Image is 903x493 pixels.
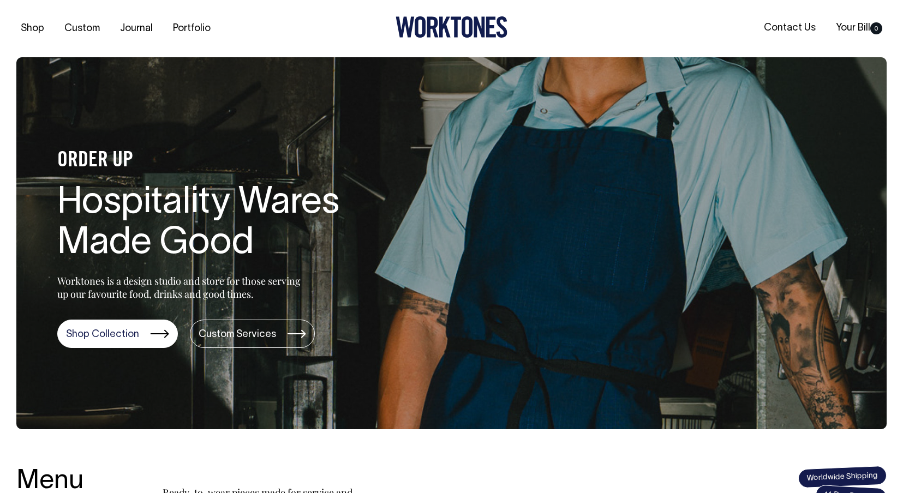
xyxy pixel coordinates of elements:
[798,465,887,488] span: Worldwide Shipping
[870,22,882,34] span: 0
[16,20,49,38] a: Shop
[190,320,315,348] a: Custom Services
[116,20,157,38] a: Journal
[57,274,306,300] p: Worktones is a design studio and store for those serving up our favourite food, drinks and good t...
[169,20,215,38] a: Portfolio
[760,19,820,37] a: Contact Us
[57,183,406,265] h1: Hospitality Wares Made Good
[60,20,104,38] a: Custom
[57,149,406,172] h4: ORDER UP
[832,19,887,37] a: Your Bill0
[57,320,178,348] a: Shop Collection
